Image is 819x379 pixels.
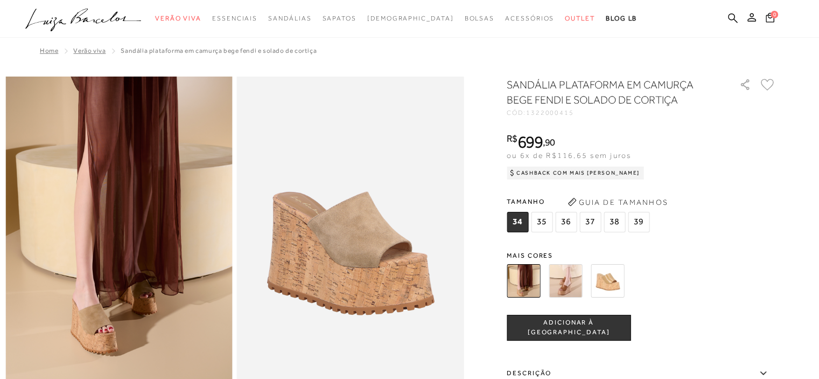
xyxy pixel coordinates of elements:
[212,9,257,29] a: categoryNavScreenReaderText
[507,264,540,298] img: SANDÁLIA PLATAFORMA EM CAMURÇA BEGE FENDI E SOLADO DE CORTIÇA
[628,212,649,232] span: 39
[549,264,582,298] img: SANDÁLIA PLATAFORMA EM COURO CARAMELO E SOLADO DE CORTIÇA
[606,15,637,22] span: BLOG LB
[555,212,577,232] span: 36
[543,137,555,147] i: ,
[606,9,637,29] a: BLOG LB
[367,15,454,22] span: [DEMOGRAPHIC_DATA]
[268,15,311,22] span: Sandálias
[579,212,601,232] span: 37
[155,15,201,22] span: Verão Viva
[212,15,257,22] span: Essenciais
[507,77,709,107] h1: SANDÁLIA PLATAFORMA EM CAMURÇA BEGE FENDI E SOLADO DE CORTIÇA
[507,252,776,259] span: Mais cores
[507,315,631,341] button: ADICIONAR À [GEOGRAPHIC_DATA]
[464,9,494,29] a: categoryNavScreenReaderText
[565,9,595,29] a: categoryNavScreenReaderText
[564,194,671,211] button: Guia de Tamanhos
[322,9,356,29] a: categoryNavScreenReaderText
[367,9,454,29] a: noSubCategoriesText
[507,151,631,160] span: ou 6x de R$116,65 sem juros
[531,212,552,232] span: 35
[505,15,554,22] span: Acessórios
[517,132,543,151] span: 699
[322,15,356,22] span: Sapatos
[545,136,555,148] span: 90
[507,167,644,180] div: Cashback com Mais [PERSON_NAME]
[121,47,317,54] span: SANDÁLIA PLATAFORMA EM CAMURÇA BEGE FENDI E SOLADO DE CORTIÇA
[565,15,595,22] span: Outlet
[591,264,624,298] img: SANDÁLIA PLATAFORMA EM VERNIZ BEGE ARGILA E SOLADO DE CORTIÇA
[762,12,778,26] button: 0
[73,47,106,54] a: Verão Viva
[507,194,652,210] span: Tamanho
[505,9,554,29] a: categoryNavScreenReaderText
[155,9,201,29] a: categoryNavScreenReaderText
[40,47,58,54] a: Home
[526,109,574,116] span: 1322000415
[507,134,517,143] i: R$
[268,9,311,29] a: categoryNavScreenReaderText
[604,212,625,232] span: 38
[771,11,778,18] span: 0
[507,109,722,116] div: CÓD:
[507,212,528,232] span: 34
[507,318,630,337] span: ADICIONAR À [GEOGRAPHIC_DATA]
[464,15,494,22] span: Bolsas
